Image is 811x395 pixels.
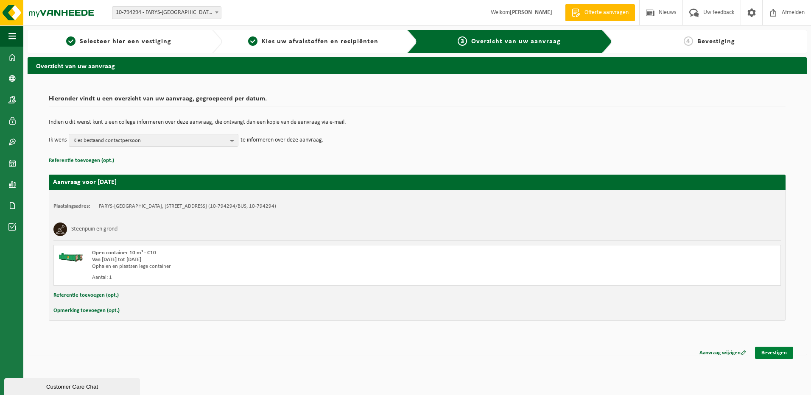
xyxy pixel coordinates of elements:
span: Kies bestaand contactpersoon [73,134,227,147]
span: 10-794294 - FARYS-BRUGGE - BRUGGE [112,7,221,19]
span: Kies uw afvalstoffen en recipiënten [262,38,378,45]
a: Aanvraag wijzigen [693,347,752,359]
button: Kies bestaand contactpersoon [69,134,238,147]
span: Open container 10 m³ - C10 [92,250,156,256]
p: Ik wens [49,134,67,147]
strong: [PERSON_NAME] [510,9,552,16]
p: te informeren over deze aanvraag. [241,134,324,147]
span: Overzicht van uw aanvraag [471,38,561,45]
a: Offerte aanvragen [565,4,635,21]
p: Indien u dit wenst kunt u een collega informeren over deze aanvraag, die ontvangt dan een kopie v... [49,120,786,125]
span: Bevestiging [697,38,735,45]
span: 4 [684,36,693,46]
iframe: chat widget [4,376,142,395]
strong: Plaatsingsadres: [53,203,90,209]
span: 10-794294 - FARYS-BRUGGE - BRUGGE [112,6,221,19]
div: Ophalen en plaatsen lege container [92,263,451,270]
h2: Hieronder vindt u een overzicht van uw aanvraag, gegroepeerd per datum. [49,95,786,107]
h3: Steenpuin en grond [71,223,117,236]
span: Selecteer hier een vestiging [80,38,171,45]
strong: Van [DATE] tot [DATE] [92,257,141,262]
button: Referentie toevoegen (opt.) [49,155,114,166]
button: Opmerking toevoegen (opt.) [53,305,120,316]
img: HK-XC-10-GN-00.png [58,250,84,262]
div: Aantal: 1 [92,274,451,281]
a: Bevestigen [755,347,793,359]
h2: Overzicht van uw aanvraag [28,57,807,74]
a: 2Kies uw afvalstoffen en recipiënten [227,36,400,47]
button: Referentie toevoegen (opt.) [53,290,119,301]
a: 1Selecteer hier een vestiging [32,36,205,47]
span: Offerte aanvragen [582,8,631,17]
td: FARYS-[GEOGRAPHIC_DATA], [STREET_ADDRESS] (10-794294/BUS, 10-794294) [99,203,276,210]
span: 3 [458,36,467,46]
span: 1 [66,36,76,46]
span: 2 [248,36,257,46]
strong: Aanvraag voor [DATE] [53,179,117,186]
